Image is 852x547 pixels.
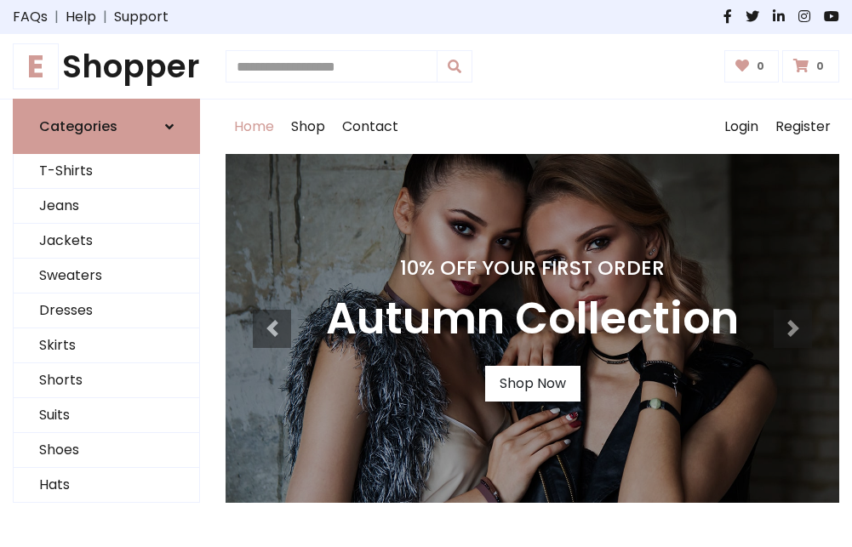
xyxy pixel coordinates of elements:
[14,433,199,468] a: Shoes
[782,50,839,83] a: 0
[66,7,96,27] a: Help
[14,293,199,328] a: Dresses
[96,7,114,27] span: |
[13,99,200,154] a: Categories
[114,7,169,27] a: Support
[226,100,283,154] a: Home
[326,293,739,345] h3: Autumn Collection
[485,366,580,402] a: Shop Now
[752,59,769,74] span: 0
[13,43,59,89] span: E
[334,100,407,154] a: Contact
[716,100,767,154] a: Login
[724,50,780,83] a: 0
[283,100,334,154] a: Shop
[767,100,839,154] a: Register
[48,7,66,27] span: |
[39,118,117,134] h6: Categories
[13,48,200,85] h1: Shopper
[14,189,199,224] a: Jeans
[14,259,199,293] a: Sweaters
[812,59,828,74] span: 0
[326,256,739,280] h4: 10% Off Your First Order
[13,48,200,85] a: EShopper
[14,398,199,433] a: Suits
[14,328,199,363] a: Skirts
[14,154,199,189] a: T-Shirts
[14,224,199,259] a: Jackets
[14,468,199,503] a: Hats
[13,7,48,27] a: FAQs
[14,363,199,398] a: Shorts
